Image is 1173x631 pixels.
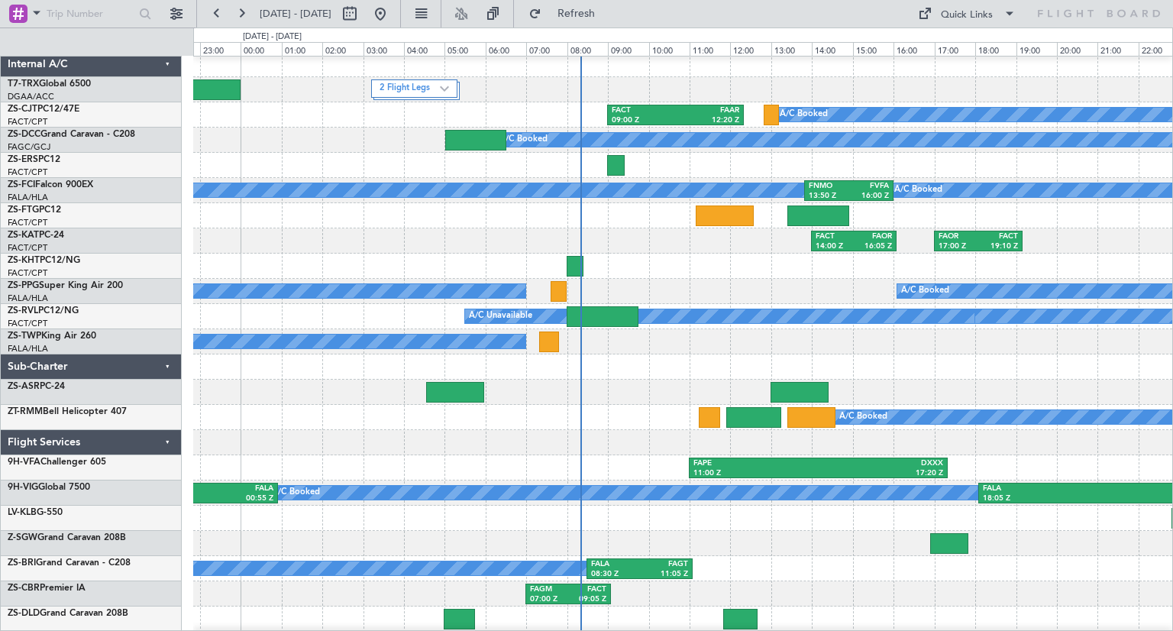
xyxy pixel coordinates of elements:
div: 10:00 [649,42,690,56]
div: 07:00 Z [530,594,568,605]
a: 9H-VFAChallenger 605 [8,458,106,467]
a: Z-SGWGrand Caravan 208B [8,533,126,542]
div: 03:00 [364,42,404,56]
span: ZS-FTG [8,205,39,215]
a: FALA/HLA [8,192,48,203]
a: FACT/CPT [8,267,47,279]
div: FVFA [849,181,889,192]
span: T7-TRX [8,79,39,89]
div: 18:05 Z [983,493,1169,504]
div: FAGT [640,559,688,570]
div: A/C Booked [839,406,887,429]
div: 06:00 [486,42,526,56]
a: ZS-BRIGrand Caravan - C208 [8,558,131,568]
span: ZS-KHT [8,256,40,265]
div: FAPE [693,458,818,469]
span: ZS-KAT [8,231,39,240]
a: ZS-FCIFalcon 900EX [8,180,93,189]
div: A/C Unavailable [469,305,532,328]
div: 20:00 [1057,42,1097,56]
span: ZS-ASR [8,382,40,391]
div: A/C Booked [499,128,548,151]
a: FACT/CPT [8,217,47,228]
div: Quick Links [941,8,993,23]
div: 01:00 [282,42,322,56]
div: 19:10 Z [978,241,1018,252]
a: ZS-KATPC-24 [8,231,64,240]
div: 05:00 [444,42,485,56]
a: ZS-TWPKing Air 260 [8,332,96,341]
div: 16:05 Z [854,241,892,252]
a: FACT/CPT [8,116,47,128]
span: ZS-TWP [8,332,41,341]
span: ZS-CJT [8,105,37,114]
a: ZS-PPGSuper King Air 200 [8,281,123,290]
div: A/C Booked [894,179,942,202]
div: FALA [591,559,639,570]
span: ZS-FCI [8,180,35,189]
div: A/C Booked [901,280,949,303]
div: 08:00 [567,42,608,56]
div: 11:05 Z [640,569,688,580]
div: FACT [612,105,675,116]
a: FALA/HLA [8,293,48,304]
span: ZS-PPG [8,281,39,290]
div: 23:00 [200,42,241,56]
a: FACT/CPT [8,242,47,254]
div: 21:00 [1097,42,1138,56]
a: ZS-CJTPC12/47E [8,105,79,114]
a: ZS-FTGPC12 [8,205,61,215]
div: FAOR [854,231,892,242]
div: FACT [816,231,854,242]
div: 11:00 Z [693,468,818,479]
span: ZS-RVL [8,306,38,315]
div: 15:00 [853,42,893,56]
div: A/C Booked [272,481,320,504]
div: 04:00 [404,42,444,56]
a: 9H-VIGGlobal 7500 [8,483,90,492]
span: 9H-VIG [8,483,38,492]
span: ZT-RMM [8,407,43,416]
div: FACT [568,584,606,595]
label: 2 Flight Legs [380,83,440,95]
div: 00:00 [241,42,281,56]
a: FACT/CPT [8,318,47,329]
div: FALA [92,484,273,494]
div: 12:00 [730,42,771,56]
div: 09:00 Z [612,115,675,126]
div: 17:00 [935,42,975,56]
div: 13:50 Z [809,191,848,202]
div: 17:00 Z [939,241,978,252]
a: ZS-ASRPC-24 [8,382,65,391]
a: ZS-DCCGrand Caravan - C208 [8,130,135,139]
img: arrow-gray.svg [440,86,449,92]
span: ZS-ERS [8,155,38,164]
span: Refresh [544,8,609,19]
div: 09:00 [608,42,648,56]
div: 14:00 Z [816,241,854,252]
span: ZS-CBR [8,584,40,593]
a: ZS-CBRPremier IA [8,584,86,593]
div: FAGM [530,584,568,595]
div: FAOR [939,231,978,242]
a: DGAA/ACC [8,91,54,102]
a: FALA/HLA [8,343,48,354]
div: 11:00 [690,42,730,56]
div: 02:00 [322,42,363,56]
input: Trip Number [47,2,134,25]
div: 16:00 Z [849,191,889,202]
span: ZS-DLD [8,609,40,618]
div: 07:00 [526,42,567,56]
a: FACT/CPT [8,167,47,178]
a: ZT-RMMBell Helicopter 407 [8,407,127,416]
div: 08:30 Z [591,569,639,580]
div: 13:00 [771,42,812,56]
div: [DATE] - [DATE] [243,31,302,44]
span: LV-KLB [8,508,37,517]
div: 14:00 [812,42,852,56]
div: DXXX [818,458,942,469]
div: 12:20 Z [675,115,738,126]
a: ZS-ERSPC12 [8,155,60,164]
div: FAAR [675,105,738,116]
div: 19:00 [1016,42,1057,56]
